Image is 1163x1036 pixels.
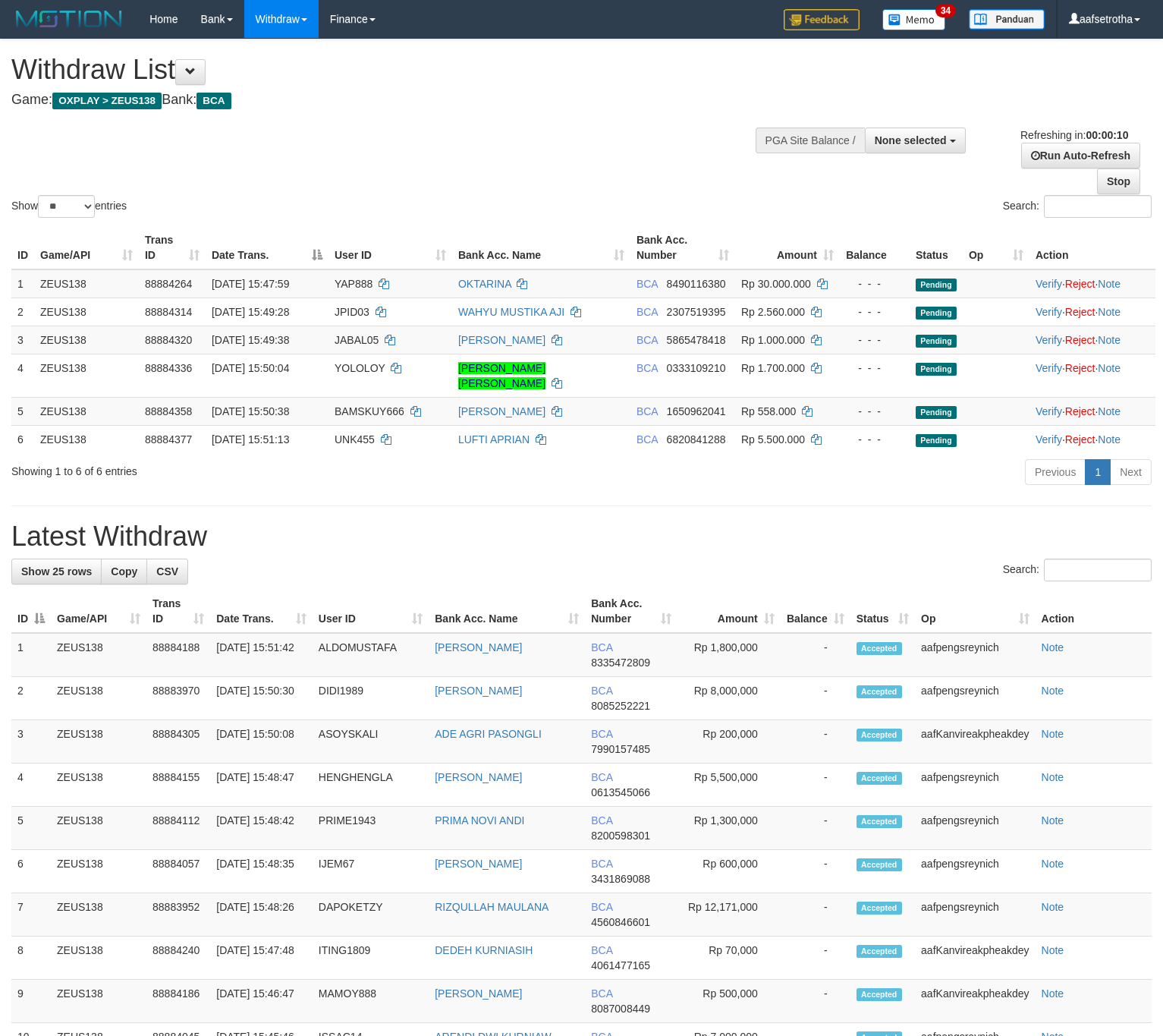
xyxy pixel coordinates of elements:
[335,334,379,346] span: JABAL05
[781,590,850,633] th: Balance: activate to sort column ascending
[145,405,192,417] span: 88884358
[910,226,963,269] th: Status
[210,590,313,633] th: Date Trans.: activate to sort column ascending
[916,335,957,348] span: Pending
[51,807,146,850] td: ZEUS138
[1065,362,1095,374] a: Reject
[1110,459,1152,485] a: Next
[1021,143,1140,168] a: Run Auto-Refresh
[915,590,1035,633] th: Op: activate to sort column ascending
[313,764,429,807] td: HENGHENGLA
[846,304,904,320] div: - - -
[11,326,34,354] td: 3
[915,720,1035,764] td: aafKanvireakpheakdey
[435,814,524,827] a: PRIMA NOVI ANDI
[11,458,473,479] div: Showing 1 to 6 of 6 entries
[741,405,796,417] span: Rp 558.000
[34,298,139,326] td: ZEUS138
[1098,334,1121,346] a: Note
[591,657,650,669] span: Copy 8335472809 to clipboard
[51,850,146,893] td: ZEUS138
[591,1003,650,1015] span: Copy 8087008449 to clipboard
[210,893,313,937] td: [DATE] 15:48:26
[1042,685,1064,697] a: Note
[1029,425,1155,453] td: · ·
[865,128,966,153] button: None selected
[1042,944,1064,956] a: Note
[146,937,210,980] td: 88884240
[857,858,902,871] span: Accepted
[146,677,210,720] td: 88883970
[51,764,146,807] td: ZEUS138
[1029,326,1155,354] td: · ·
[429,590,585,633] th: Bank Acc. Name: activate to sort column ascending
[857,815,902,828] span: Accepted
[677,590,780,633] th: Amount: activate to sort column ascending
[1042,728,1064,740] a: Note
[335,306,369,318] span: JPID03
[145,433,192,446] span: 88884377
[51,677,146,720] td: ZEUS138
[857,729,902,742] span: Accepted
[458,306,564,318] a: WAHYU MUSTIKA AJI
[11,720,51,764] td: 3
[846,332,904,348] div: - - -
[435,771,522,783] a: [PERSON_NAME]
[1042,814,1064,827] a: Note
[916,307,957,320] span: Pending
[1036,433,1062,446] a: Verify
[963,226,1029,269] th: Op: activate to sort column ascending
[11,397,34,425] td: 5
[51,590,146,633] th: Game/API: activate to sort column ascending
[210,633,313,677] td: [DATE] 15:51:42
[11,521,1152,552] h1: Latest Withdraw
[313,677,429,720] td: DIDI1989
[156,565,178,578] span: CSV
[667,433,726,446] span: Copy 6820841288 to clipboard
[1025,459,1086,485] a: Previous
[915,677,1035,720] td: aafpengsreynich
[435,641,522,653] a: [PERSON_NAME]
[781,764,850,807] td: -
[52,93,162,109] span: OXPLAY > ZEUS138
[1044,195,1152,218] input: Search:
[1098,433,1121,446] a: Note
[585,590,677,633] th: Bank Acc. Number: activate to sort column ascending
[11,893,51,937] td: 7
[1036,334,1062,346] a: Verify
[1065,334,1095,346] a: Reject
[857,685,902,698] span: Accepted
[335,278,372,290] span: YAP888
[677,720,780,764] td: Rp 200,000
[1044,559,1152,581] input: Search:
[11,807,51,850] td: 5
[1029,397,1155,425] td: · ·
[1065,278,1095,290] a: Reject
[34,269,139,298] td: ZEUS138
[857,772,902,785] span: Accepted
[846,276,904,291] div: - - -
[210,720,313,764] td: [DATE] 15:50:08
[51,893,146,937] td: ZEUS138
[458,334,545,346] a: [PERSON_NAME]
[212,334,289,346] span: [DATE] 15:49:38
[1020,129,1128,141] span: Refreshing in:
[11,677,51,720] td: 2
[11,226,34,269] th: ID
[915,850,1035,893] td: aafpengsreynich
[784,9,860,30] img: Feedback.jpg
[313,807,429,850] td: PRIME1943
[11,425,34,453] td: 6
[11,850,51,893] td: 6
[637,405,658,417] span: BCA
[915,764,1035,807] td: aafpengsreynich
[435,728,542,740] a: ADE AGRI PASONGLI
[145,306,192,318] span: 88884314
[846,404,904,419] div: - - -
[196,93,231,109] span: BCA
[11,559,102,584] a: Show 25 rows
[591,858,612,870] span: BCA
[210,677,313,720] td: [DATE] 15:50:30
[915,633,1035,677] td: aafpengsreynich
[34,425,139,453] td: ZEUS138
